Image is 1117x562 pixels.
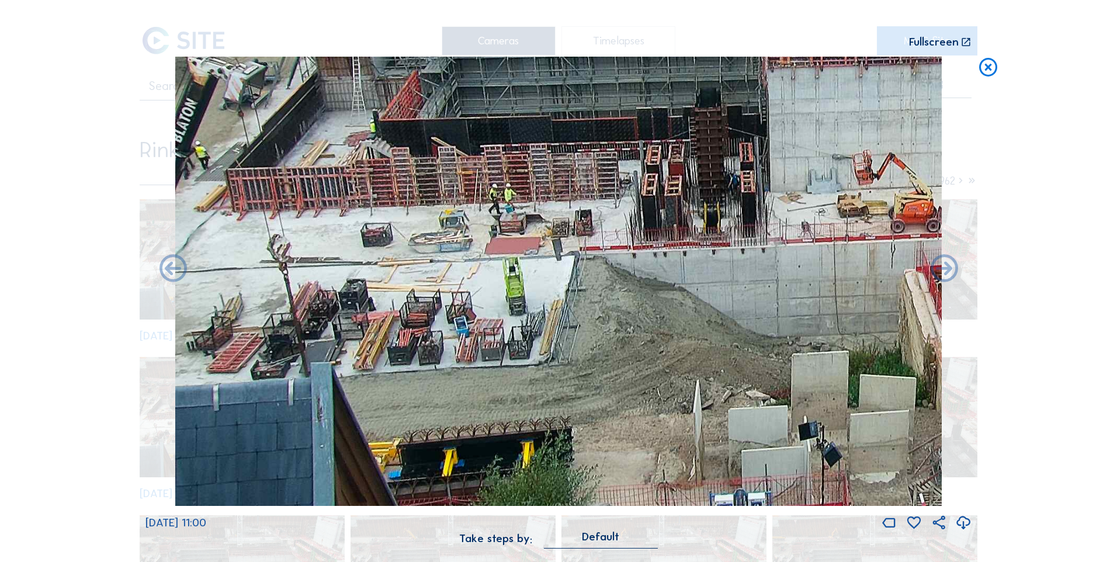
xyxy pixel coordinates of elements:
[909,37,959,48] div: Fullscreen
[928,253,960,286] i: Back
[145,516,206,529] span: [DATE] 11:00
[582,532,619,542] div: Default
[175,57,942,507] img: Image
[157,253,189,286] i: Forward
[459,533,532,544] div: Take steps by:
[544,532,658,548] div: Default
